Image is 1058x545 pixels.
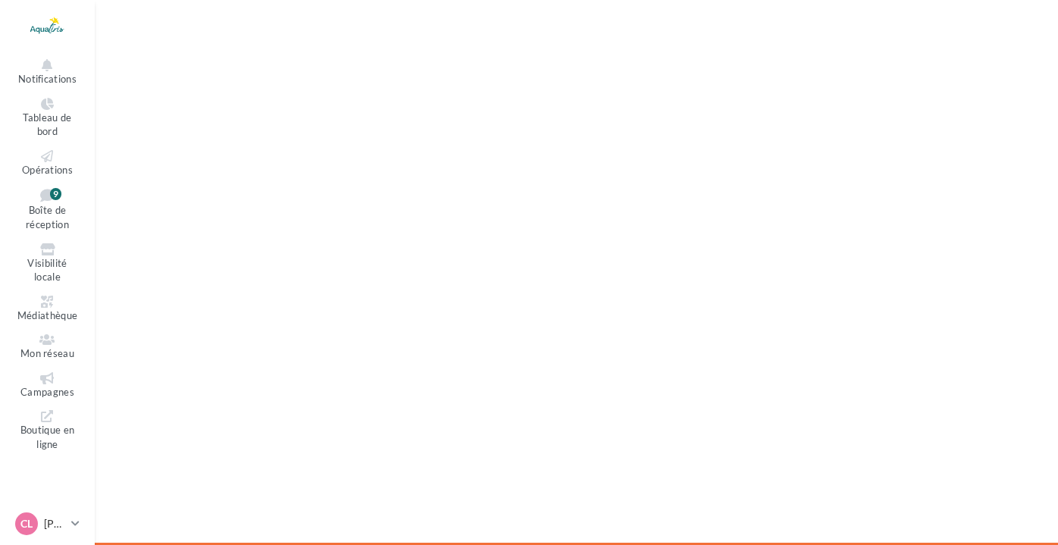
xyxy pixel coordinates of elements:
span: Mon réseau [20,347,74,359]
span: Visibilité locale [27,257,67,283]
a: Mon réseau [12,330,83,363]
span: Tableau de bord [23,111,71,138]
span: Boutique en ligne [20,424,75,451]
a: Tableau de bord [12,95,83,141]
span: Médiathèque [17,309,78,321]
p: [PERSON_NAME] [44,516,65,531]
a: Visibilité locale [12,240,83,287]
span: CL [20,516,33,531]
span: Boîte de réception [26,205,69,231]
button: Notifications [12,56,83,89]
a: Médiathèque [12,293,83,325]
div: 9 [50,188,61,200]
a: CL [PERSON_NAME] [12,509,83,538]
a: Boutique en ligne [12,407,83,453]
a: Boîte de réception 9 [12,185,83,233]
span: Notifications [18,73,77,85]
a: Campagnes [12,369,83,402]
span: Opérations [22,164,73,176]
span: Campagnes [20,386,74,398]
a: Opérations [12,147,83,180]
